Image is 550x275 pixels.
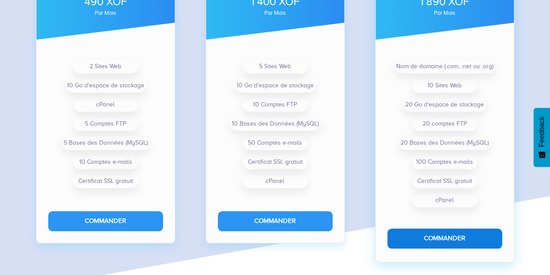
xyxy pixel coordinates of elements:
[48,211,163,231] button: Commander
[412,117,477,131] li: 20 comptes FTP
[533,108,550,167] button: Feedback - Afficher l’enquête
[65,79,146,93] li: 10 Go d'espace de stockage
[218,10,333,16] div: par mois
[218,211,333,231] button: Commander
[412,79,477,93] li: 10 Sites Web
[73,155,138,169] li: 10 Comptes e-mails
[394,60,495,73] li: Nom de domaine (.com, .net ou .org)
[538,116,546,147] span: Feedback
[387,10,502,16] div: par mois
[412,193,477,207] li: cPanel
[403,98,486,112] li: 20 Go d'espace de stockage
[243,174,308,188] li: cPanel
[243,155,308,169] li: Certificat SSL gratuit
[73,98,138,112] li: cPanel
[62,136,150,150] li: 5 Bases des Données (MySQL)
[399,136,490,150] li: 20 Bases des Données (MySQL)
[73,60,138,73] li: 2 Sites Web
[243,136,308,150] li: 50 Comptes e-mails
[243,98,308,112] li: 10 Comptes FTP
[235,79,316,93] li: 10 Go d'espace de stockage
[230,117,320,131] li: 10 Bases des Données (MySQL)
[243,60,308,73] li: 5 Sites Web
[387,229,502,248] button: Commander
[412,155,477,169] li: 100 Comptes e-mails
[48,10,163,16] div: par mois
[412,174,477,188] li: Certificat SSL gratuit
[73,174,138,188] li: Certificat SSL gratuit
[73,117,138,131] li: 5 Comptes FTP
